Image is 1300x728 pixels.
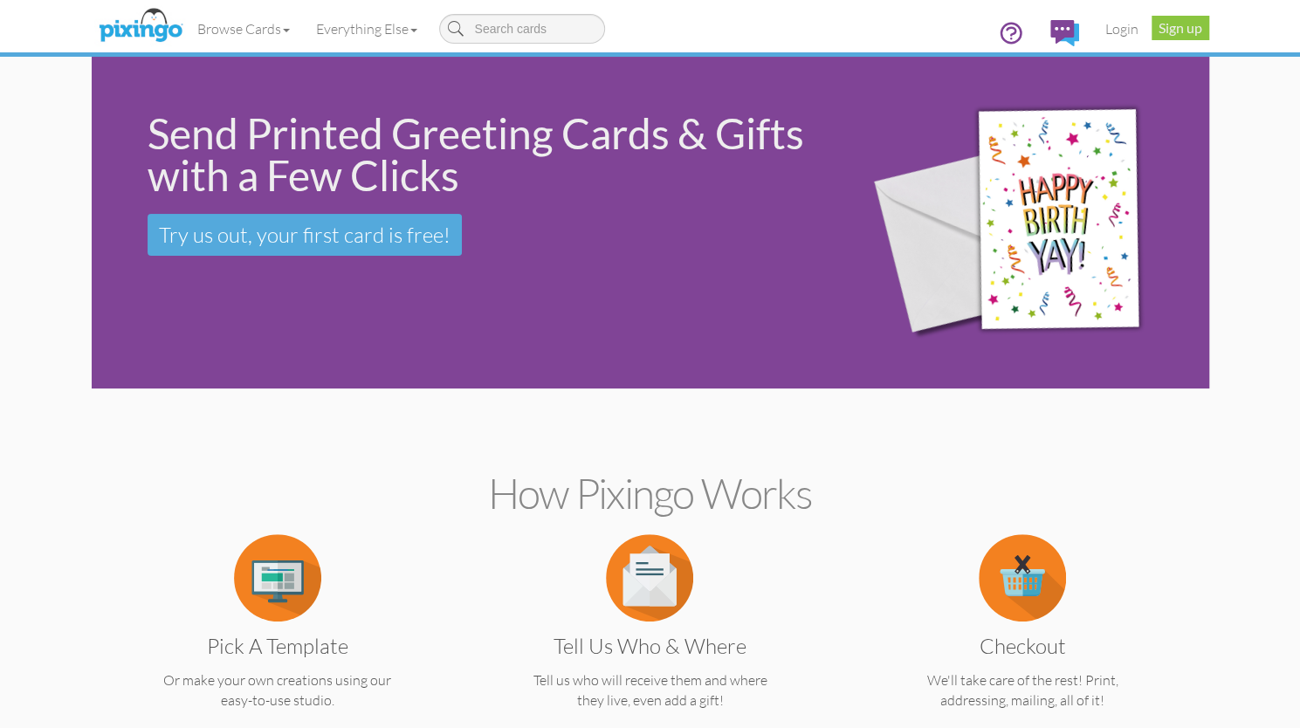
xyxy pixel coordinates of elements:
h2: How Pixingo works [122,470,1179,517]
img: comments.svg [1050,20,1079,46]
p: Or make your own creations using our easy-to-use studio. [121,670,433,711]
a: Browse Cards [184,7,303,51]
a: Everything Else [303,7,430,51]
a: Checkout We'll take care of the rest! Print, addressing, mailing, all of it! [867,567,1179,711]
a: Login [1092,7,1152,51]
img: 942c5090-71ba-4bfc-9a92-ca782dcda692.png [846,61,1204,385]
p: We'll take care of the rest! Print, addressing, mailing, all of it! [867,670,1179,711]
div: Send Printed Greeting Cards & Gifts with a Few Clicks [148,113,822,196]
a: Pick a Template Or make your own creations using our easy-to-use studio. [121,567,433,711]
h3: Checkout [880,635,1166,657]
a: Tell us Who & Where Tell us who will receive them and where they live, even add a gift! [494,567,806,711]
span: Try us out, your first card is free! [159,222,451,248]
a: Sign up [1152,16,1209,40]
p: Tell us who will receive them and where they live, even add a gift! [494,670,806,711]
img: pixingo logo [94,4,187,48]
h3: Tell us Who & Where [507,635,793,657]
img: item.alt [979,534,1066,622]
img: item.alt [606,534,693,622]
iframe: Chat [1299,727,1300,728]
img: item.alt [234,534,321,622]
a: Try us out, your first card is free! [148,214,462,256]
h3: Pick a Template [134,635,420,657]
input: Search cards [439,14,605,44]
